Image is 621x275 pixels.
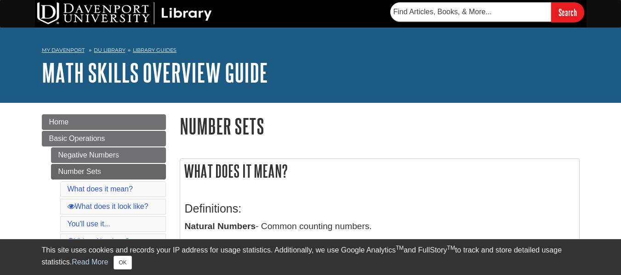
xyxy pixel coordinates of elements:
[42,114,166,130] a: Home
[49,135,105,142] span: Basic Operations
[42,46,85,54] a: My Davenport
[68,185,133,193] a: What does it mean?
[68,202,148,210] a: What does it look like?
[185,220,575,233] p: - Common counting numbers.
[94,47,125,53] a: DU Library
[396,245,404,251] sup: TM
[68,220,110,228] a: You'll use it...
[185,221,256,231] b: Natural Numbers
[390,2,551,22] input: Find Articles, Books, & More...
[185,202,575,215] h3: Definitions:
[447,245,455,251] sup: TM
[180,114,580,138] h1: Number Sets
[51,164,166,180] a: Number Sets
[72,258,108,266] a: Read More
[68,237,140,245] a: Video: Number Sets
[49,118,69,126] span: Home
[37,2,212,24] img: DU Library
[114,256,131,269] button: Close
[42,245,580,269] div: This site uses cookies and records your IP address for usage statistics. Additionally, we use Goo...
[185,238,575,251] p: - A natural number greater than 1 which has only 1 and itself as factors.
[42,131,166,146] a: Basic Operations
[551,2,584,22] input: Search
[390,2,584,22] form: Searches DU Library's articles, books, and more
[42,44,580,59] nav: breadcrumb
[133,47,177,53] a: Library Guides
[42,58,268,87] a: Math Skills Overview Guide
[180,159,579,183] h2: What does it mean?
[51,147,166,163] a: Negative Numbers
